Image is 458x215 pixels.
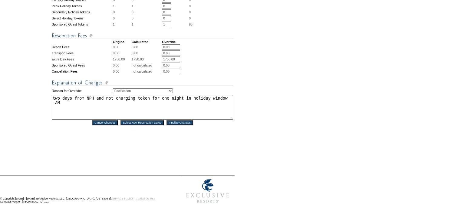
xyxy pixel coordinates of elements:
a: TERMS OF USE [136,197,155,200]
td: Secondary Holiday Tokens [52,9,112,15]
td: 0 [113,15,131,21]
td: Peak Holiday Tokens [52,3,112,9]
td: 0.00 [113,69,131,74]
span: 0 [189,4,191,8]
td: 1 [113,22,131,27]
td: 1 [113,3,131,9]
td: Cancellation Fees [52,69,112,74]
span: 0 [189,10,191,14]
span: 0 [189,16,191,20]
a: PRIVACY POLICY [112,197,134,200]
td: 1 [132,22,161,27]
td: 1 [132,3,161,9]
td: 0.00 [132,50,161,56]
input: Select New Reservation Dates [120,120,164,125]
td: 1750.00 [132,56,161,62]
td: 0.00 [113,63,131,68]
td: Original [113,40,131,44]
input: Cancel Changes [92,120,118,125]
td: Sponsored Guest Tokens [52,22,112,27]
img: Exclusive Resorts [180,176,235,206]
input: Finalize Changes [166,120,193,125]
td: 1750.00 [113,56,131,62]
img: Explanation of Changes [52,79,233,87]
td: 0 [132,15,161,21]
td: Transport Fees [52,50,112,56]
td: Sponsored Guest Fees [52,63,112,68]
td: Override [162,40,188,44]
td: 0.00 [113,44,131,50]
td: Reason for Override: [52,87,112,94]
td: not calculated [132,69,161,74]
td: 0 [113,9,131,15]
td: not calculated [132,63,161,68]
td: 0.00 [113,50,131,56]
td: Resort Fees [52,44,112,50]
span: 98 [189,22,193,26]
img: Reservation Fees [52,32,233,39]
td: Calculated [132,40,161,44]
td: Extra Day Fees [52,56,112,62]
td: 0 [132,9,161,15]
td: Select Holiday Tokens [52,15,112,21]
td: 0.00 [132,44,161,50]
